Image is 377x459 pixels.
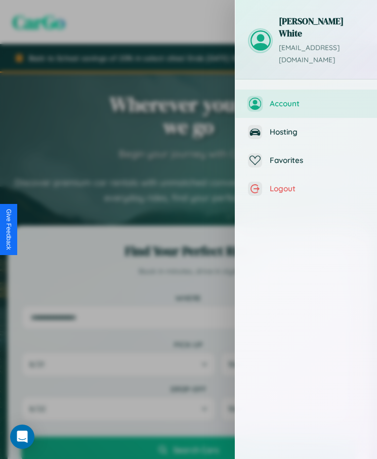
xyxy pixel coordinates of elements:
button: Favorites [235,146,377,175]
div: Give Feedback [5,209,12,250]
div: Open Intercom Messenger [10,425,34,449]
h3: [PERSON_NAME] White [279,15,364,39]
button: Logout [235,175,377,203]
span: Account [270,99,364,108]
span: Favorites [270,155,364,165]
button: Account [235,90,377,118]
span: Hosting [270,127,364,137]
p: [EMAIL_ADDRESS][DOMAIN_NAME] [279,41,364,66]
span: Logout [270,184,364,193]
button: Hosting [235,118,377,146]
